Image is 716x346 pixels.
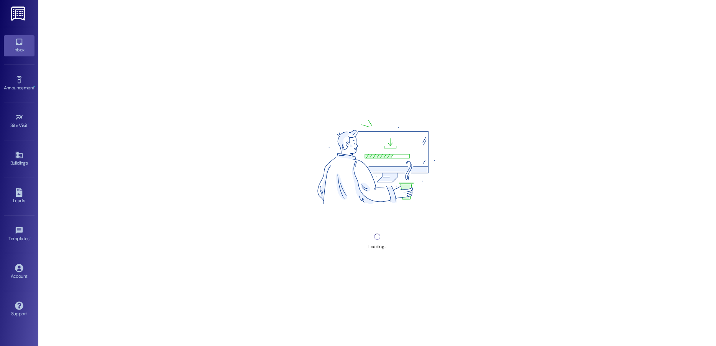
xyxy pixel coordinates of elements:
[368,243,386,251] div: Loading...
[4,262,34,282] a: Account
[4,186,34,207] a: Leads
[4,111,34,132] a: Site Visit •
[34,84,35,89] span: •
[4,224,34,245] a: Templates •
[4,299,34,320] a: Support
[4,35,34,56] a: Inbox
[30,235,31,240] span: •
[28,122,29,127] span: •
[4,148,34,169] a: Buildings
[11,7,27,21] img: ResiDesk Logo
